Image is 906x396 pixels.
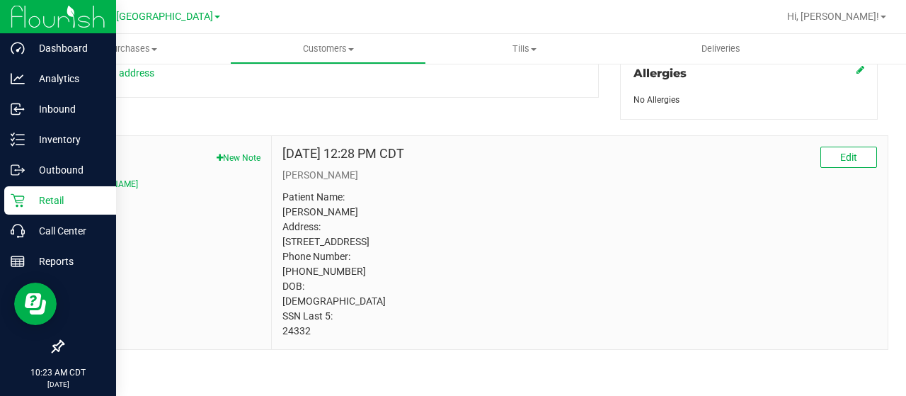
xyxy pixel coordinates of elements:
[11,224,25,238] inline-svg: Call Center
[11,132,25,147] inline-svg: Inventory
[25,222,110,239] p: Call Center
[840,152,857,163] span: Edit
[25,70,110,87] p: Analytics
[11,102,25,116] inline-svg: Inbound
[69,11,213,23] span: TX Austin [GEOGRAPHIC_DATA]
[282,168,877,183] p: [PERSON_NAME]
[230,34,426,64] a: Customers
[633,67,687,80] span: Allergies
[11,254,25,268] inline-svg: Reports
[6,379,110,390] p: [DATE]
[282,190,877,339] p: Patient Name: [PERSON_NAME] Address: [STREET_ADDRESS] Phone Number: [PHONE_NUMBER] DOB: [DEMOGRAP...
[231,43,425,55] span: Customers
[25,131,110,148] p: Inventory
[25,253,110,270] p: Reports
[35,43,229,55] span: Purchases
[14,283,57,325] iframe: Resource center
[11,193,25,208] inline-svg: Retail
[25,101,110,118] p: Inbound
[282,147,404,161] h4: [DATE] 12:28 PM CDT
[633,94,864,106] div: No Allergies
[74,147,260,164] span: Notes
[25,162,110,179] p: Outbound
[11,163,25,177] inline-svg: Outbound
[11,41,25,55] inline-svg: Dashboard
[11,72,25,86] inline-svg: Analytics
[787,11,879,22] span: Hi, [PERSON_NAME]!
[25,192,110,209] p: Retail
[25,40,110,57] p: Dashboard
[682,43,759,55] span: Deliveries
[6,366,110,379] p: 10:23 AM CDT
[427,43,621,55] span: Tills
[34,34,230,64] a: Purchases
[217,152,260,164] button: New Note
[820,147,877,168] button: Edit
[426,34,622,64] a: Tills
[623,34,819,64] a: Deliveries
